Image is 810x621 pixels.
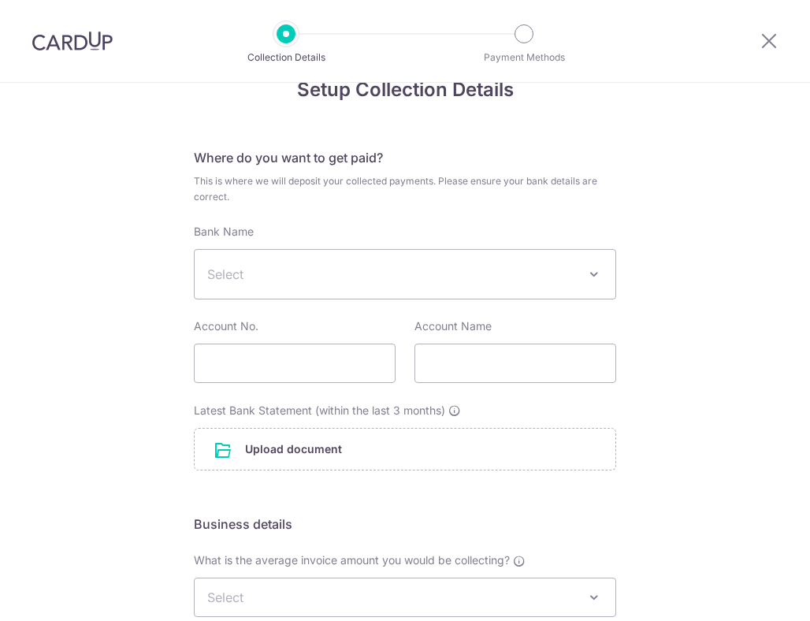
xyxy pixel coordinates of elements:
[207,265,578,284] span: Select
[194,403,445,417] span: Latest Bank Statement (within the last 3 months)
[194,76,616,104] h4: Setup Collection Details
[228,50,344,65] p: Collection Details
[414,318,492,334] label: Account Name
[194,428,616,470] div: Upload document
[194,224,254,240] label: Bank Name
[194,553,510,567] span: What is the average invoice amount you would be collecting?
[194,318,258,334] label: Account No.
[32,32,113,50] img: CardUp
[466,50,582,65] p: Payment Methods
[194,515,616,534] h5: Business details
[194,148,616,167] h5: Where do you want to get paid?
[207,589,243,605] span: Select
[194,173,616,205] p: This is where we will deposit your collected payments. Please ensure your bank details are correct.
